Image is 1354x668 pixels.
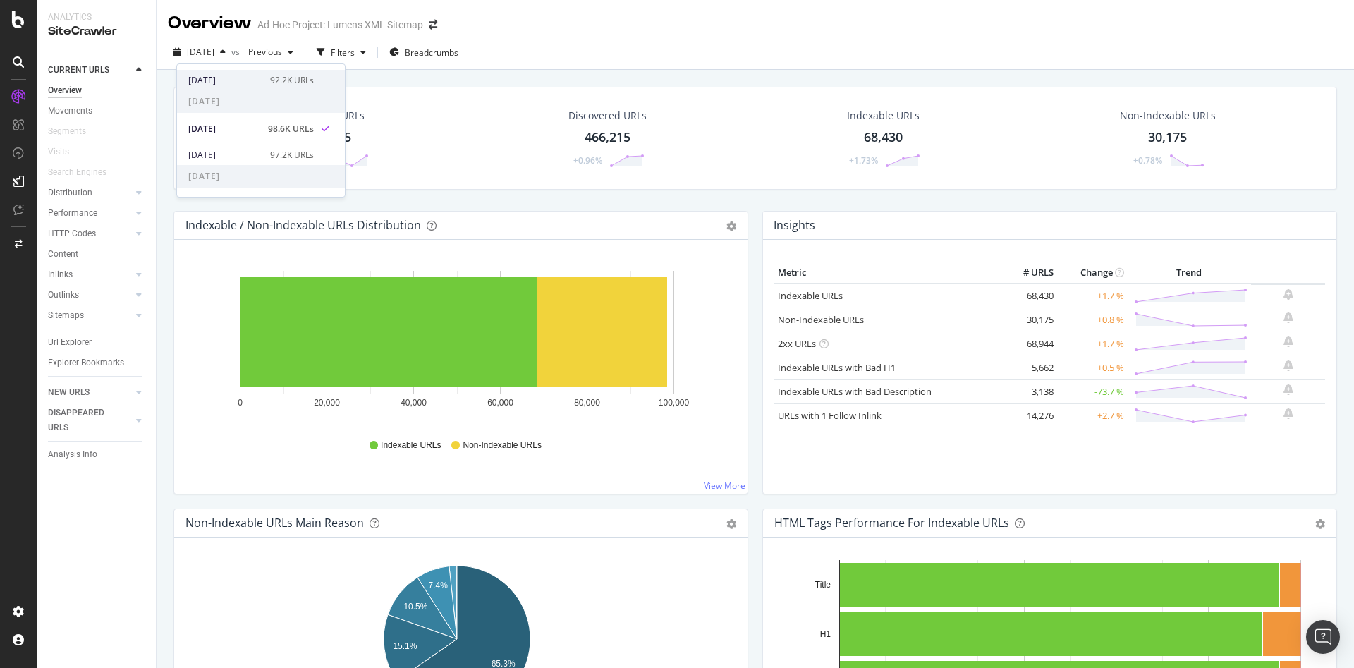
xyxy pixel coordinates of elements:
[238,398,243,408] text: 0
[1057,262,1128,284] th: Change
[48,145,83,159] a: Visits
[659,398,690,408] text: 100,000
[381,439,441,451] span: Indexable URLs
[48,206,97,221] div: Performance
[48,124,86,139] div: Segments
[1283,408,1293,419] div: bell-plus
[188,74,262,87] div: [DATE]
[1001,379,1057,403] td: 3,138
[1001,284,1057,308] td: 68,430
[48,385,90,400] div: NEW URLS
[331,47,355,59] div: Filters
[48,247,146,262] a: Content
[270,74,314,87] div: 92.2K URLs
[48,447,97,462] div: Analysis Info
[492,658,516,668] text: 65.3%
[585,128,630,147] div: 466,215
[243,46,282,58] span: Previous
[403,602,427,612] text: 10.5%
[726,221,736,231] div: gear
[177,90,345,113] span: [DATE]
[48,124,100,139] a: Segments
[849,154,878,166] div: +1.73%
[188,149,262,162] div: [DATE]
[48,83,82,98] div: Overview
[463,439,541,451] span: Non-Indexable URLs
[48,308,132,323] a: Sitemaps
[243,41,299,63] button: Previous
[187,46,214,58] span: 2025 Jul. 18th
[704,480,745,492] a: View More
[268,123,314,135] div: 98.6K URLs
[1148,128,1187,147] div: 30,175
[864,128,903,147] div: 68,430
[1128,262,1251,284] th: Trend
[48,267,73,282] div: Inlinks
[48,406,132,435] a: DISAPPEARED URLS
[48,63,109,78] div: CURRENT URLS
[815,580,831,590] text: Title
[574,398,600,408] text: 80,000
[1001,262,1057,284] th: # URLS
[188,123,260,135] div: [DATE]
[48,267,132,282] a: Inlinks
[1001,403,1057,427] td: 14,276
[48,11,145,23] div: Analytics
[48,206,132,221] a: Performance
[405,47,458,59] span: Breadcrumbs
[1057,284,1128,308] td: +1.7 %
[185,516,364,530] div: Non-Indexable URLs Main Reason
[778,385,932,398] a: Indexable URLs with Bad Description
[48,226,96,241] div: HTTP Codes
[48,335,92,350] div: Url Explorer
[1057,332,1128,356] td: +1.7 %
[48,186,132,200] a: Distribution
[393,641,417,651] text: 15.1%
[778,361,896,374] a: Indexable URLs with Bad H1
[48,385,132,400] a: NEW URLS
[1283,384,1293,395] div: bell-plus
[48,63,132,78] a: CURRENT URLS
[487,398,513,408] text: 60,000
[384,41,464,63] button: Breadcrumbs
[48,335,146,350] a: Url Explorer
[48,356,124,370] div: Explorer Bookmarks
[48,104,92,119] div: Movements
[48,247,78,262] div: Content
[429,20,437,30] div: arrow-right-arrow-left
[428,581,448,590] text: 7.4%
[1001,332,1057,356] td: 68,944
[48,226,132,241] a: HTTP Codes
[1057,308,1128,332] td: +0.8 %
[568,109,647,123] div: Discovered URLs
[48,83,146,98] a: Overview
[48,186,92,200] div: Distribution
[168,11,252,35] div: Overview
[48,447,146,462] a: Analysis Info
[257,18,423,32] div: Ad-Hoc Project: Lumens XML Sitemap
[48,23,145,40] div: SiteCrawler
[573,154,602,166] div: +0.96%
[314,398,340,408] text: 20,000
[1120,109,1216,123] div: Non-Indexable URLs
[1283,360,1293,371] div: bell-plus
[1057,403,1128,427] td: +2.7 %
[1315,519,1325,529] div: gear
[1283,289,1293,300] div: bell-plus
[168,41,231,63] button: [DATE]
[48,288,79,303] div: Outlinks
[1057,356,1128,379] td: +0.5 %
[778,313,864,326] a: Non-Indexable URLs
[185,262,728,426] svg: A chart.
[48,406,119,435] div: DISAPPEARED URLS
[774,216,815,235] h4: Insights
[778,409,882,422] a: URLs with 1 Follow Inlink
[48,145,69,159] div: Visits
[1306,620,1340,654] div: Open Intercom Messenger
[48,356,146,370] a: Explorer Bookmarks
[311,41,372,63] button: Filters
[185,218,421,232] div: Indexable / Non-Indexable URLs Distribution
[778,337,816,350] a: 2xx URLs
[401,398,427,408] text: 40,000
[1001,308,1057,332] td: 30,175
